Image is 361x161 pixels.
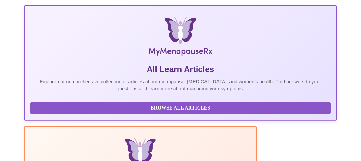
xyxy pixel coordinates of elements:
[37,104,324,113] span: Browse All Articles
[30,102,331,114] button: Browse All Articles
[30,78,331,92] p: Explore our comprehensive collection of articles about menopause, [MEDICAL_DATA], and women's hea...
[30,105,333,111] a: Browse All Articles
[30,64,331,75] h5: All Learn Articles
[77,17,284,58] img: MyMenopauseRx Logo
